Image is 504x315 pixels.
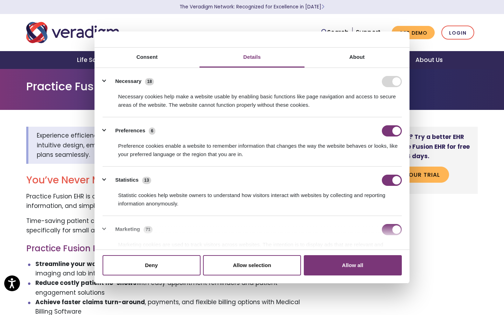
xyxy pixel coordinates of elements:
h3: Practice Fusion EHR can help you: [26,244,312,254]
a: Consent [94,48,199,68]
a: Life Sciences [69,51,127,69]
label: Necessary [115,77,141,85]
a: Get Demo [392,26,435,40]
strong: Streamline your workflows [35,260,119,268]
img: Veradigm logo [26,21,122,44]
p: Practice Fusion EHR is a cloud based EHR platform providing reliable, secure access to all your i... [26,192,312,211]
a: About Us [407,51,451,69]
a: Support [356,28,380,36]
button: Allow selection [203,255,301,275]
li: with efficient, intuitive charting, certified e-prescribing, with imaging and lab integrations [35,259,313,278]
label: Statistics [115,176,139,184]
strong: Achieve faster claims turn-around [35,298,145,306]
button: Allow all [304,255,402,275]
div: Preference cookies enable a website to remember information that changes the way the website beha... [103,136,402,159]
button: Deny [103,255,201,275]
button: Necessary (18) [103,76,159,87]
button: Preferences (6) [103,125,160,136]
div: Marketing cookies are used to track visitors across websites. The intention is to display ads tha... [103,235,402,257]
div: Statistic cookies help website owners to understand how visitors interact with websites by collec... [103,186,402,208]
label: Marketing [115,225,140,233]
strong: Ready to switch? Try a better EHR risk-free. Practice Fusion EHR for free for 14 days. [354,133,470,160]
button: Marketing (71) [103,224,157,235]
button: Statistics (13) [103,175,156,186]
a: Start your trial [374,167,449,183]
a: About [304,48,409,68]
h1: Practice Fusion EHR [26,80,478,93]
h2: You’ve Never Met an EHR Like This [26,174,312,186]
label: Preferences [115,127,145,135]
a: Details [199,48,304,68]
iframe: Drift Chat Widget [370,272,496,307]
a: Search [321,28,349,37]
p: Time-saving patient care coordinated under one comprehensive system, designed specifically for sm... [26,216,312,235]
span: Experience efficiency with Practice Fusion cloud-based EHR software – flexible access, intuitive ... [37,131,299,159]
span: Learn More [321,3,324,10]
a: The Veradigm Network: Recognized for Excellence in [DATE]Learn More [180,3,324,10]
a: Login [441,26,474,40]
div: Necessary cookies help make a website usable by enabling basic functions like page navigation and... [103,87,402,109]
li: with easy appointment reminders and patient engagement solutions [35,278,313,297]
strong: Reduce costly patient no-shows [35,279,136,287]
